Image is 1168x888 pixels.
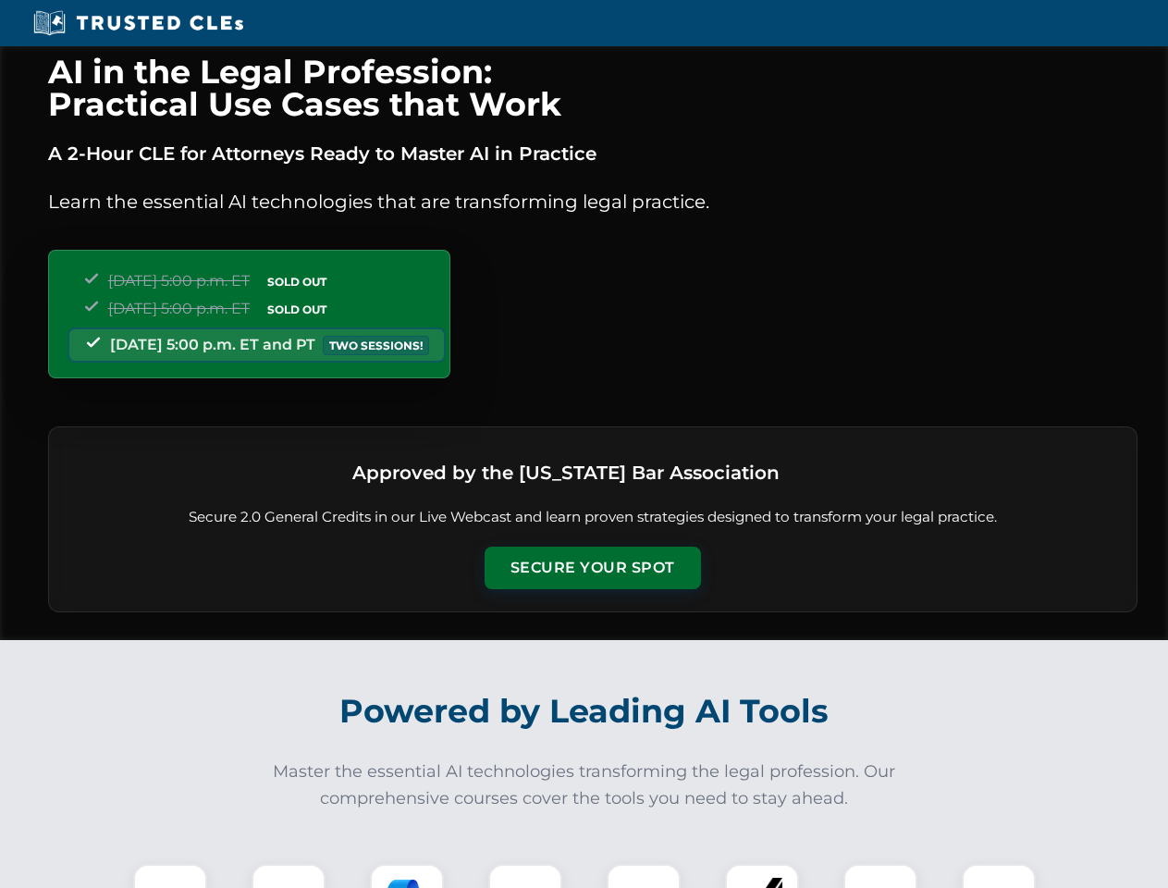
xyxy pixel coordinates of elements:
[48,55,1137,120] h1: AI in the Legal Profession: Practical Use Cases that Work
[261,272,333,291] span: SOLD OUT
[352,456,780,489] h3: Approved by the [US_STATE] Bar Association
[787,450,833,496] img: Logo
[72,679,1097,744] h2: Powered by Leading AI Tools
[48,187,1137,216] p: Learn the essential AI technologies that are transforming legal practice.
[48,139,1137,168] p: A 2-Hour CLE for Attorneys Ready to Master AI in Practice
[28,9,249,37] img: Trusted CLEs
[261,300,333,319] span: SOLD OUT
[261,758,908,812] p: Master the essential AI technologies transforming the legal profession. Our comprehensive courses...
[485,547,701,589] button: Secure Your Spot
[108,272,250,290] span: [DATE] 5:00 p.m. ET
[108,300,250,317] span: [DATE] 5:00 p.m. ET
[71,507,1114,528] p: Secure 2.0 General Credits in our Live Webcast and learn proven strategies designed to transform ...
